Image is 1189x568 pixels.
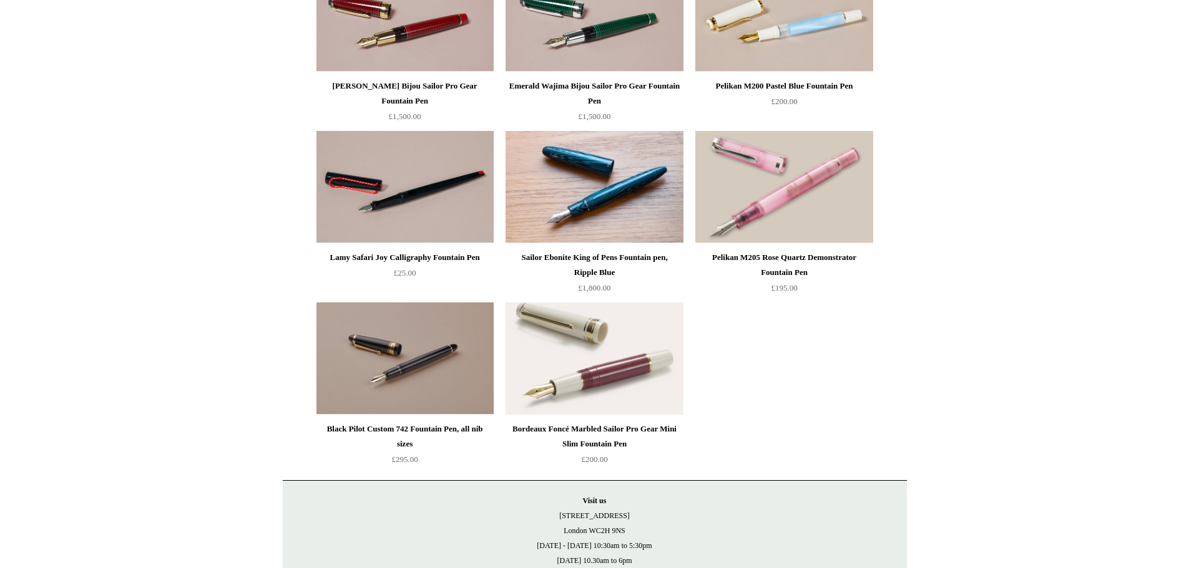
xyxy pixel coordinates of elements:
[316,421,494,473] a: Black Pilot Custom 742 Fountain Pen, all nib sizes £295.00
[509,79,680,108] div: Emerald Wajima Bijou Sailor Pro Gear Fountain Pen
[695,131,873,243] a: Pelikan M205 Rose Quartz Demonstrator Fountain Pen Pelikan M205 Rose Quartz Demonstrator Fountain...
[771,283,797,292] span: £195.00
[316,250,494,301] a: Lamy Safari Joy Calligraphy Fountain Pen £25.00
[579,283,611,292] span: £1,800.00
[771,97,797,106] span: £200.00
[506,250,683,301] a: Sailor Ebonite King of Pens Fountain pen, Ripple Blue £1,800.00
[320,421,491,451] div: Black Pilot Custom 742 Fountain Pen, all nib sizes
[506,79,683,130] a: Emerald Wajima Bijou Sailor Pro Gear Fountain Pen £1,500.00
[316,131,494,243] img: Lamy Safari Joy Calligraphy Fountain Pen
[509,250,680,280] div: Sailor Ebonite King of Pens Fountain pen, Ripple Blue
[316,79,494,130] a: [PERSON_NAME] Bijou Sailor Pro Gear Fountain Pen £1,500.00
[695,131,873,243] img: Pelikan M205 Rose Quartz Demonstrator Fountain Pen
[389,112,421,121] span: £1,500.00
[583,496,607,505] strong: Visit us
[698,79,869,94] div: Pelikan M200 Pastel Blue Fountain Pen
[506,131,683,243] img: Sailor Ebonite King of Pens Fountain pen, Ripple Blue
[316,131,494,243] a: Lamy Safari Joy Calligraphy Fountain Pen Lamy Safari Joy Calligraphy Fountain Pen
[394,268,416,277] span: £25.00
[695,250,873,301] a: Pelikan M205 Rose Quartz Demonstrator Fountain Pen £195.00
[506,302,683,415] a: Bordeaux Foncé Marbled Sailor Pro Gear Mini Slim Fountain Pen Bordeaux Foncé Marbled Sailor Pro G...
[698,250,869,280] div: Pelikan M205 Rose Quartz Demonstrator Fountain Pen
[391,455,418,464] span: £295.00
[579,112,611,121] span: £1,500.00
[316,302,494,415] img: Black Pilot Custom 742 Fountain Pen, all nib sizes
[320,250,491,265] div: Lamy Safari Joy Calligraphy Fountain Pen
[316,302,494,415] a: Black Pilot Custom 742 Fountain Pen, all nib sizes Black Pilot Custom 742 Fountain Pen, all nib s...
[320,79,491,108] div: [PERSON_NAME] Bijou Sailor Pro Gear Fountain Pen
[695,79,873,130] a: Pelikan M200 Pastel Blue Fountain Pen £200.00
[506,131,683,243] a: Sailor Ebonite King of Pens Fountain pen, Ripple Blue Sailor Ebonite King of Pens Fountain pen, R...
[506,302,683,415] img: Bordeaux Foncé Marbled Sailor Pro Gear Mini Slim Fountain Pen
[581,455,607,464] span: £200.00
[506,421,683,473] a: Bordeaux Foncé Marbled Sailor Pro Gear Mini Slim Fountain Pen £200.00
[509,421,680,451] div: Bordeaux Foncé Marbled Sailor Pro Gear Mini Slim Fountain Pen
